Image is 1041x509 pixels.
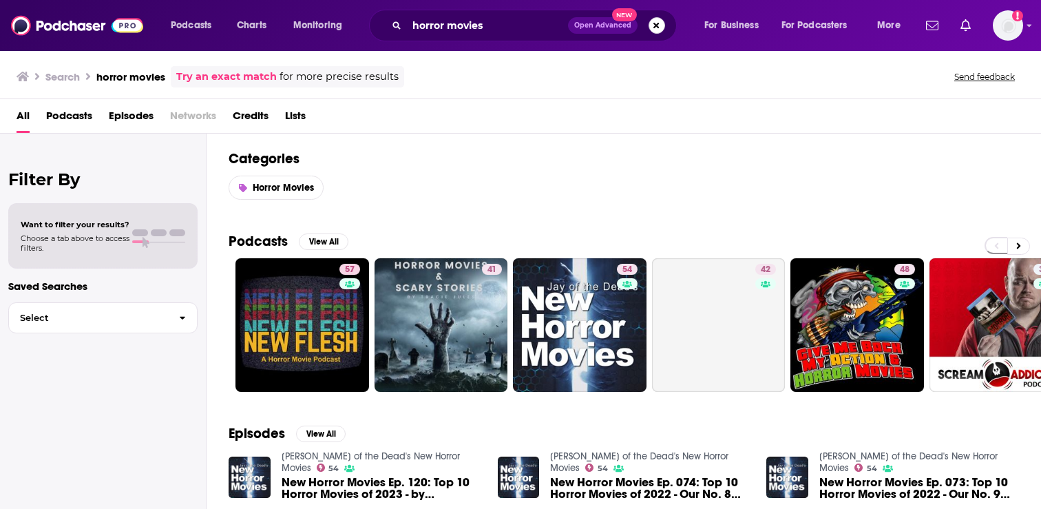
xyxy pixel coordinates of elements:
a: Try an exact match [176,69,277,85]
span: New [612,8,637,21]
h2: Episodes [229,425,285,442]
span: 41 [487,263,496,277]
span: Select [9,313,168,322]
a: Jay of the Dead's New Horror Movies [282,450,460,474]
span: For Business [704,16,759,35]
button: Select [8,302,198,333]
a: 54 [317,464,339,472]
a: Show notifications dropdown [955,14,976,37]
button: Open AdvancedNew [568,17,638,34]
span: 57 [345,263,355,277]
a: 54 [617,264,638,275]
span: Want to filter your results? [21,220,129,229]
span: Horror Movies [253,182,314,194]
a: 42 [652,258,786,392]
a: 48 [894,264,915,275]
button: View All [296,426,346,442]
button: open menu [161,14,229,37]
p: Saved Searches [8,280,198,293]
button: open menu [772,14,867,37]
span: Logged in as alignPR [993,10,1023,41]
div: Search podcasts, credits, & more... [382,10,690,41]
span: 48 [900,263,909,277]
a: PodcastsView All [229,233,348,250]
a: Horror Movies [229,176,324,200]
a: All [17,105,30,133]
h3: Search [45,70,80,83]
h2: Categories [229,150,1019,167]
span: 54 [867,466,877,472]
span: New Horror Movies Ep. 120: Top 10 Horror Movies of 2023 - by [PERSON_NAME] and [PERSON_NAME] [282,477,481,500]
span: 42 [761,263,770,277]
span: Open Advanced [574,22,631,29]
button: open menu [867,14,918,37]
a: EpisodesView All [229,425,346,442]
button: open menu [695,14,776,37]
span: Podcasts [171,16,211,35]
span: 54 [622,263,632,277]
button: open menu [284,14,360,37]
button: Show profile menu [993,10,1023,41]
a: New Horror Movies Ep. 074: Top 10 Horror Movies of 2022 - Our No. 8 Picks [550,477,750,500]
a: Jay of the Dead's New Horror Movies [550,450,728,474]
a: New Horror Movies Ep. 073: Top 10 Horror Movies of 2022 - Our No. 9 Picks [819,477,1019,500]
a: 41 [375,258,508,392]
a: 48 [790,258,924,392]
span: 54 [328,466,339,472]
a: 41 [482,264,502,275]
a: 54 [854,464,877,472]
a: 54 [585,464,608,472]
span: For Podcasters [781,16,848,35]
span: for more precise results [280,69,399,85]
a: Jay of the Dead's New Horror Movies [819,450,998,474]
a: Credits [233,105,269,133]
input: Search podcasts, credits, & more... [407,14,568,37]
button: View All [299,233,348,250]
h2: Filter By [8,169,198,189]
img: New Horror Movies Ep. 074: Top 10 Horror Movies of 2022 - Our No. 8 Picks [498,457,540,499]
a: 42 [755,264,776,275]
img: User Profile [993,10,1023,41]
span: More [877,16,901,35]
a: Charts [228,14,275,37]
span: Networks [170,105,216,133]
span: Monitoring [293,16,342,35]
img: New Horror Movies Ep. 120: Top 10 Horror Movies of 2023 - by GregaMortis and Mackula [229,457,271,499]
a: 54 [513,258,646,392]
img: Podchaser - Follow, Share and Rate Podcasts [11,12,143,39]
h3: horror movies [96,70,165,83]
span: Choose a tab above to access filters. [21,233,129,253]
img: New Horror Movies Ep. 073: Top 10 Horror Movies of 2022 - Our No. 9 Picks [766,457,808,499]
a: 57 [235,258,369,392]
a: New Horror Movies Ep. 120: Top 10 Horror Movies of 2023 - by GregaMortis and Mackula [282,477,481,500]
button: Send feedback [950,71,1019,83]
a: Episodes [109,105,154,133]
a: 57 [339,264,360,275]
h2: Podcasts [229,233,288,250]
a: Podcasts [46,105,92,133]
a: Show notifications dropdown [921,14,944,37]
svg: Add a profile image [1012,10,1023,21]
a: Lists [285,105,306,133]
span: 54 [598,466,608,472]
span: Charts [237,16,266,35]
